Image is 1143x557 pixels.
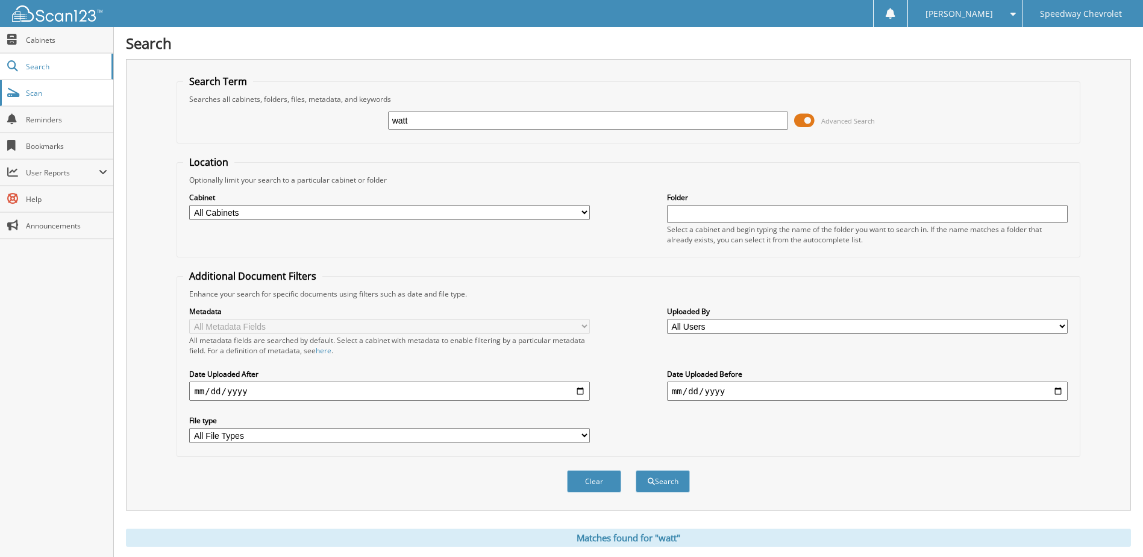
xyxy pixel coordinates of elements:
[26,168,99,178] span: User Reports
[667,306,1068,316] label: Uploaded By
[189,192,590,203] label: Cabinet
[26,221,107,231] span: Announcements
[183,269,322,283] legend: Additional Document Filters
[126,529,1131,547] div: Matches found for "watt"
[189,335,590,356] div: All metadata fields are searched by default. Select a cabinet with metadata to enable filtering b...
[26,115,107,125] span: Reminders
[126,33,1131,53] h1: Search
[189,306,590,316] label: Metadata
[26,35,107,45] span: Cabinets
[26,194,107,204] span: Help
[26,61,105,72] span: Search
[1040,10,1122,17] span: Speedway Chevrolet
[821,116,875,125] span: Advanced Search
[667,382,1068,401] input: end
[636,470,690,492] button: Search
[183,75,253,88] legend: Search Term
[567,470,621,492] button: Clear
[183,94,1073,104] div: Searches all cabinets, folders, files, metadata, and keywords
[316,345,331,356] a: here
[667,192,1068,203] label: Folder
[26,88,107,98] span: Scan
[1083,499,1143,557] iframe: Chat Widget
[189,382,590,401] input: start
[667,369,1068,379] label: Date Uploaded Before
[667,224,1068,245] div: Select a cabinet and begin typing the name of the folder you want to search in. If the name match...
[183,175,1073,185] div: Optionally limit your search to a particular cabinet or folder
[26,141,107,151] span: Bookmarks
[183,289,1073,299] div: Enhance your search for specific documents using filters such as date and file type.
[189,415,590,426] label: File type
[189,369,590,379] label: Date Uploaded After
[925,10,993,17] span: [PERSON_NAME]
[12,5,102,22] img: scan123-logo-white.svg
[183,156,234,169] legend: Location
